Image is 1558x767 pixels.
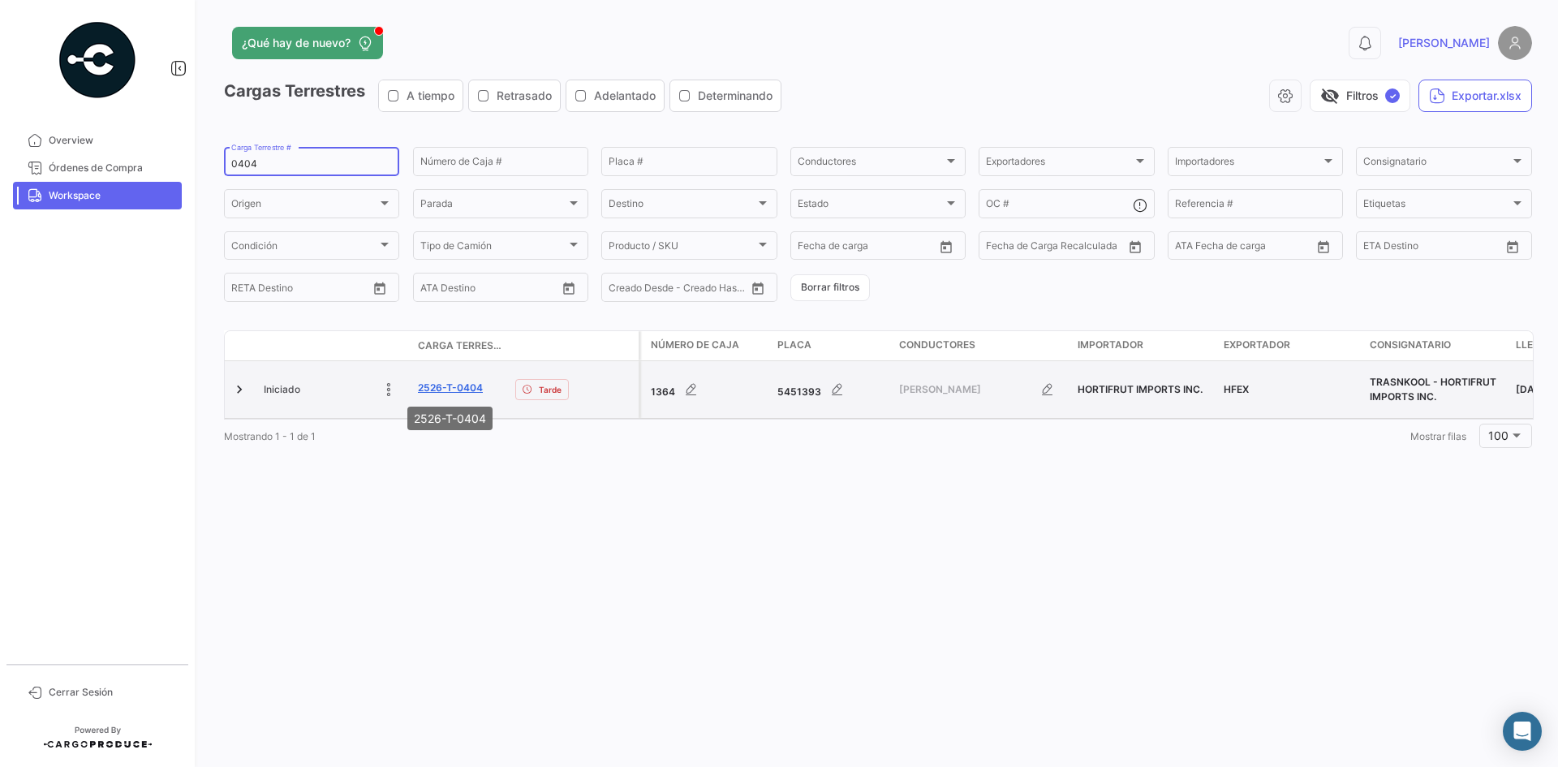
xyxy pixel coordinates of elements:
datatable-header-cell: Delay Status [509,339,639,352]
span: Mostrar filas [1410,430,1466,442]
datatable-header-cell: Placa [771,331,893,360]
input: ATA Desde [1175,243,1224,254]
span: Tipo de Camión [420,243,566,254]
span: Placa [777,338,811,352]
button: Retrasado [469,80,560,111]
a: Workspace [13,182,182,209]
span: Adelantado [594,88,656,104]
datatable-header-cell: Consignatario [1363,331,1509,360]
span: Destino [609,200,755,212]
span: HFEX [1224,383,1249,395]
input: Hasta [272,284,337,295]
span: Consignatario [1370,338,1451,352]
datatable-header-cell: Estado [257,339,411,352]
span: Producto / SKU [609,243,755,254]
span: Parada [420,200,566,212]
button: visibility_offFiltros✓ [1310,80,1410,112]
a: Overview [13,127,182,154]
div: 2526-T-0404 [407,407,493,430]
span: Consignatario [1363,158,1509,170]
span: ✓ [1385,88,1400,103]
input: Hasta [838,243,903,254]
span: [PERSON_NAME] [899,382,1031,397]
datatable-header-cell: Conductores [893,331,1071,360]
button: Open calendar [368,276,392,300]
span: Origen [231,200,377,212]
span: Órdenes de Compra [49,161,175,175]
input: ATA Hasta [1236,243,1301,254]
img: powered-by.png [57,19,138,101]
button: ¿Qué hay de nuevo? [232,27,383,59]
input: ATA Hasta [481,284,546,295]
span: Importadores [1175,158,1321,170]
span: HORTIFRUT IMPORTS INC. [1078,383,1203,395]
span: Iniciado [264,382,300,397]
button: A tiempo [379,80,463,111]
span: [PERSON_NAME] [1398,35,1490,51]
datatable-header-cell: Carga Terrestre # [411,332,509,360]
span: Tarde [539,383,562,396]
span: ¿Qué hay de nuevo? [242,35,351,51]
button: Open calendar [1123,235,1147,259]
button: Open calendar [934,235,958,259]
span: TRASNKOOL - HORTIFRUT IMPORTS INC. [1370,376,1496,403]
button: Exportar.xlsx [1418,80,1532,112]
span: Exportador [1224,338,1290,352]
span: Exportadores [986,158,1132,170]
span: Mostrando 1 - 1 de 1 [224,430,316,442]
span: Estado [798,200,944,212]
span: Condición [231,243,377,254]
button: Borrar filtros [790,274,870,301]
input: Desde [231,284,260,295]
a: Expand/Collapse Row [231,381,247,398]
div: 5451393 [777,373,886,406]
span: Overview [49,133,175,148]
span: Etiquetas [1363,200,1509,212]
h3: Cargas Terrestres [224,80,786,112]
span: Cerrar Sesión [49,685,175,700]
button: Open calendar [557,276,581,300]
input: Creado Hasta [680,284,745,295]
span: visibility_off [1320,86,1340,106]
a: 2526-T-0404 [418,381,483,395]
input: Hasta [1026,243,1091,254]
div: Abrir Intercom Messenger [1503,712,1542,751]
button: Adelantado [566,80,664,111]
datatable-header-cell: Exportador [1217,331,1363,360]
datatable-header-cell: Número de Caja [641,331,771,360]
span: A tiempo [407,88,454,104]
span: Retrasado [497,88,552,104]
span: Importador [1078,338,1143,352]
button: Determinando [670,80,781,111]
input: Creado Desde [609,284,669,295]
input: Hasta [1404,243,1469,254]
button: Open calendar [746,276,770,300]
span: Workspace [49,188,175,203]
input: ATA Desde [420,284,470,295]
img: placeholder-user.png [1498,26,1532,60]
a: Órdenes de Compra [13,154,182,182]
span: Conductores [899,338,975,352]
span: 100 [1488,429,1509,442]
datatable-header-cell: Importador [1071,331,1217,360]
span: Carga Terrestre # [418,338,502,353]
span: Conductores [798,158,944,170]
input: Desde [1363,243,1392,254]
div: 1364 [651,373,764,406]
input: Desde [798,243,827,254]
span: Número de Caja [651,338,739,352]
input: Desde [986,243,1015,254]
button: Open calendar [1500,235,1525,259]
span: Determinando [698,88,773,104]
button: Open calendar [1311,235,1336,259]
